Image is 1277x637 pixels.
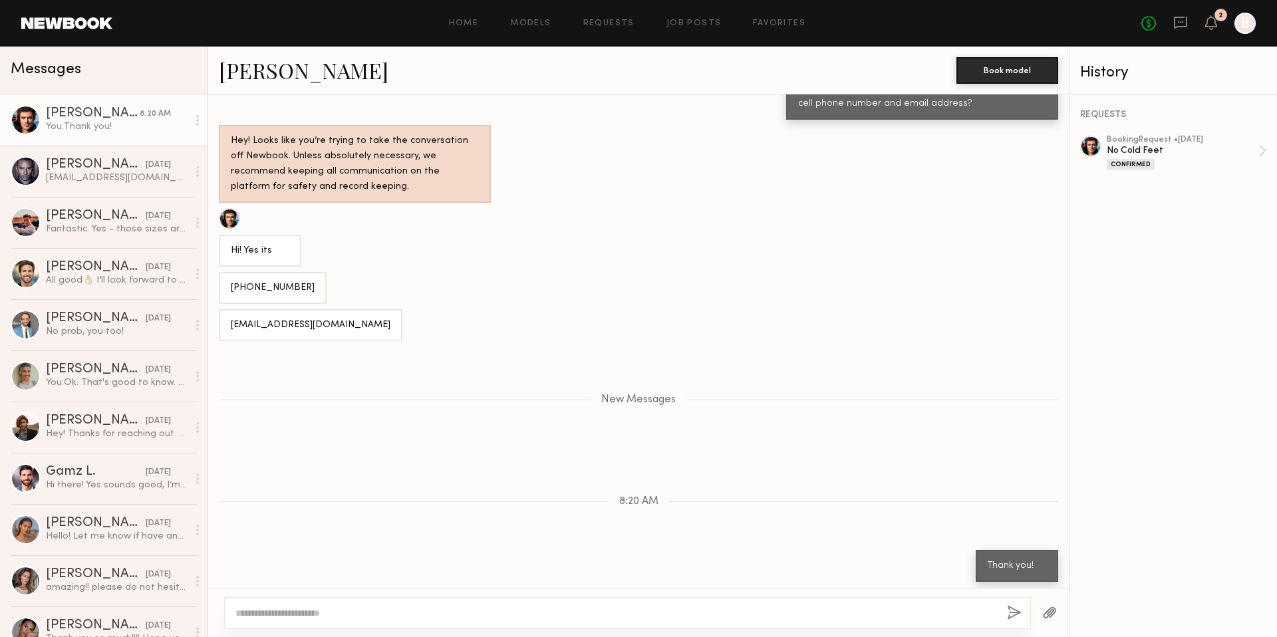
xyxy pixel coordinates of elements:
div: [PERSON_NAME] [46,209,146,223]
div: Gamz L. [46,465,146,479]
div: [PHONE_NUMBER] [231,281,315,296]
a: Favorites [753,19,805,28]
div: 2 [1218,12,1223,19]
a: Home [449,19,479,28]
div: Confirmed [1107,159,1155,170]
div: [DATE] [146,261,171,274]
div: [DATE] [146,620,171,632]
div: [PERSON_NAME] [46,517,146,530]
div: [DATE] [146,466,171,479]
div: amazing!! please do not hesitate to reach out for future projects! you were so great to work with [46,581,188,594]
div: [DATE] [146,210,171,223]
div: REQUESTS [1080,110,1266,120]
a: bookingRequest •[DATE]No Cold FeetConfirmed [1107,136,1266,170]
span: New Messages [601,394,676,406]
span: 8:20 AM [619,496,658,507]
div: Thank you! [988,559,1046,574]
div: [PERSON_NAME] [46,158,146,172]
div: History [1080,65,1266,80]
a: Requests [583,19,635,28]
div: [PERSON_NAME] [46,414,146,428]
div: [EMAIL_ADDRESS][DOMAIN_NAME] [PHONE_NUMBER] [46,172,188,184]
div: [DATE] [146,313,171,325]
button: Book model [956,57,1058,84]
div: [DATE] [146,364,171,376]
div: You: Thank you! [46,120,188,133]
div: [DATE] [146,517,171,530]
div: Hi there! Yes sounds good, I’m available 10/13 to 10/15, let me know if you have any questions! [46,479,188,491]
div: [DATE] [146,569,171,581]
div: [PERSON_NAME] [46,363,146,376]
div: [DATE] [146,159,171,172]
div: No Cold Feet [1107,144,1258,157]
div: Hi! Yes its [231,243,289,259]
div: [PERSON_NAME] [46,619,146,632]
div: [PERSON_NAME] [46,568,146,581]
a: Book model [956,64,1058,75]
a: [PERSON_NAME] [219,56,388,84]
div: [PERSON_NAME] [46,312,146,325]
div: 8:20 AM [140,108,171,120]
div: Hey! Looks like you’re trying to take the conversation off Newbook. Unless absolutely necessary, ... [231,134,479,195]
div: [PERSON_NAME] [46,107,140,120]
div: All good👌🏼 I’ll look forward to more details over email! [46,274,188,287]
div: booking Request • [DATE] [1107,136,1258,144]
div: Fantastic. Yes - those sizes are spot on! [46,223,188,235]
a: Job Posts [666,19,722,28]
div: [DATE] [146,415,171,428]
div: Hey [PERSON_NAME]! Could you please send me your cell phone number and email address? [798,82,1046,112]
div: [EMAIL_ADDRESS][DOMAIN_NAME] [231,318,390,333]
div: Hey! Thanks for reaching out. Sounds fun. What would be the terms/usage? [46,428,188,440]
div: You: Ok. That's good to know. Let's connect when you get back in town. Have a safe trip! [46,376,188,389]
span: Messages [11,62,81,77]
a: B [1234,13,1256,34]
div: Hello! Let me know if have any other clients coming up [46,530,188,543]
div: [PERSON_NAME] [46,261,146,274]
div: No prob, you too! [46,325,188,338]
a: Models [510,19,551,28]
